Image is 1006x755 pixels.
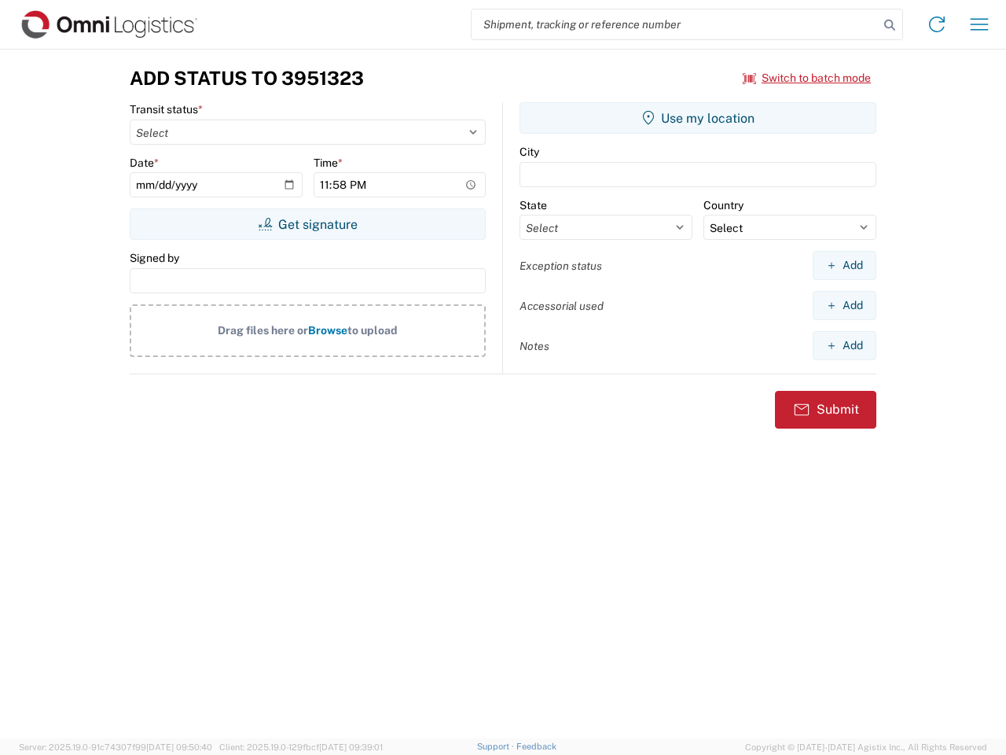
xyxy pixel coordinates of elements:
[703,198,743,212] label: Country
[520,198,547,212] label: State
[314,156,343,170] label: Time
[472,9,879,39] input: Shipment, tracking or reference number
[520,259,602,273] label: Exception status
[130,102,203,116] label: Transit status
[477,742,516,751] a: Support
[813,251,876,280] button: Add
[347,324,398,337] span: to upload
[19,742,212,752] span: Server: 2025.19.0-91c74307f99
[130,208,486,240] button: Get signature
[219,742,383,752] span: Client: 2025.19.0-129fbcf
[130,251,179,265] label: Signed by
[813,291,876,320] button: Add
[520,102,876,134] button: Use my location
[520,339,549,353] label: Notes
[130,156,159,170] label: Date
[308,324,347,337] span: Browse
[775,391,876,429] button: Submit
[520,299,604,313] label: Accessorial used
[520,145,539,159] label: City
[146,742,212,752] span: [DATE] 09:50:40
[743,65,871,91] button: Switch to batch mode
[813,331,876,360] button: Add
[319,742,383,752] span: [DATE] 09:39:01
[516,742,556,751] a: Feedback
[218,324,308,337] span: Drag files here or
[130,67,364,90] h3: Add Status to 3951323
[745,740,987,754] span: Copyright © [DATE]-[DATE] Agistix Inc., All Rights Reserved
